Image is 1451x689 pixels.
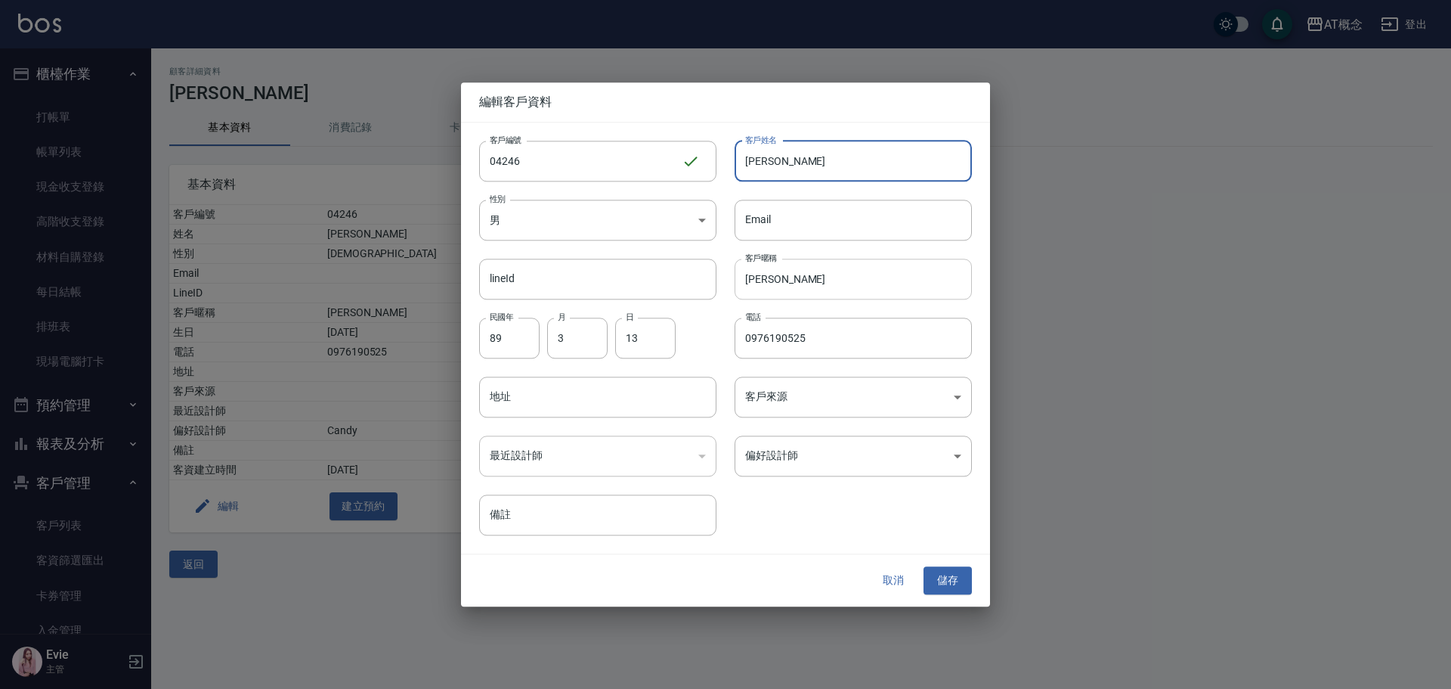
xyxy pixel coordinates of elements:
[745,311,761,322] label: 電話
[490,134,521,145] label: 客戶編號
[479,200,716,241] div: 男
[745,134,777,145] label: 客戶姓名
[558,311,565,322] label: 月
[924,567,972,595] button: 儲存
[626,311,633,322] label: 日
[869,567,917,595] button: 取消
[490,311,513,322] label: 民國年
[490,193,506,204] label: 性別
[745,252,777,263] label: 客戶暱稱
[479,95,972,110] span: 編輯客戶資料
